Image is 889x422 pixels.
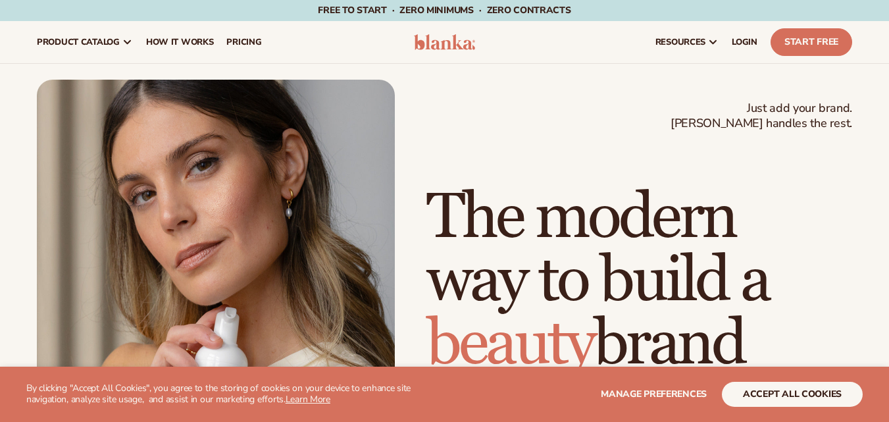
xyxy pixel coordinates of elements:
[140,21,220,63] a: How It Works
[426,305,594,382] span: beauty
[318,4,571,16] span: Free to start · ZERO minimums · ZERO contracts
[725,21,764,63] a: LOGIN
[671,101,852,132] span: Just add your brand. [PERSON_NAME] handles the rest.
[146,37,214,47] span: How It Works
[601,382,707,407] button: Manage preferences
[426,186,852,376] h1: The modern way to build a brand
[30,21,140,63] a: product catalog
[722,382,863,407] button: accept all cookies
[601,388,707,400] span: Manage preferences
[37,37,120,47] span: product catalog
[26,383,439,406] p: By clicking "Accept All Cookies", you agree to the storing of cookies on your device to enhance s...
[286,393,330,406] a: Learn More
[655,37,705,47] span: resources
[771,28,852,56] a: Start Free
[649,21,725,63] a: resources
[220,21,268,63] a: pricing
[414,34,476,50] img: logo
[226,37,261,47] span: pricing
[732,37,757,47] span: LOGIN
